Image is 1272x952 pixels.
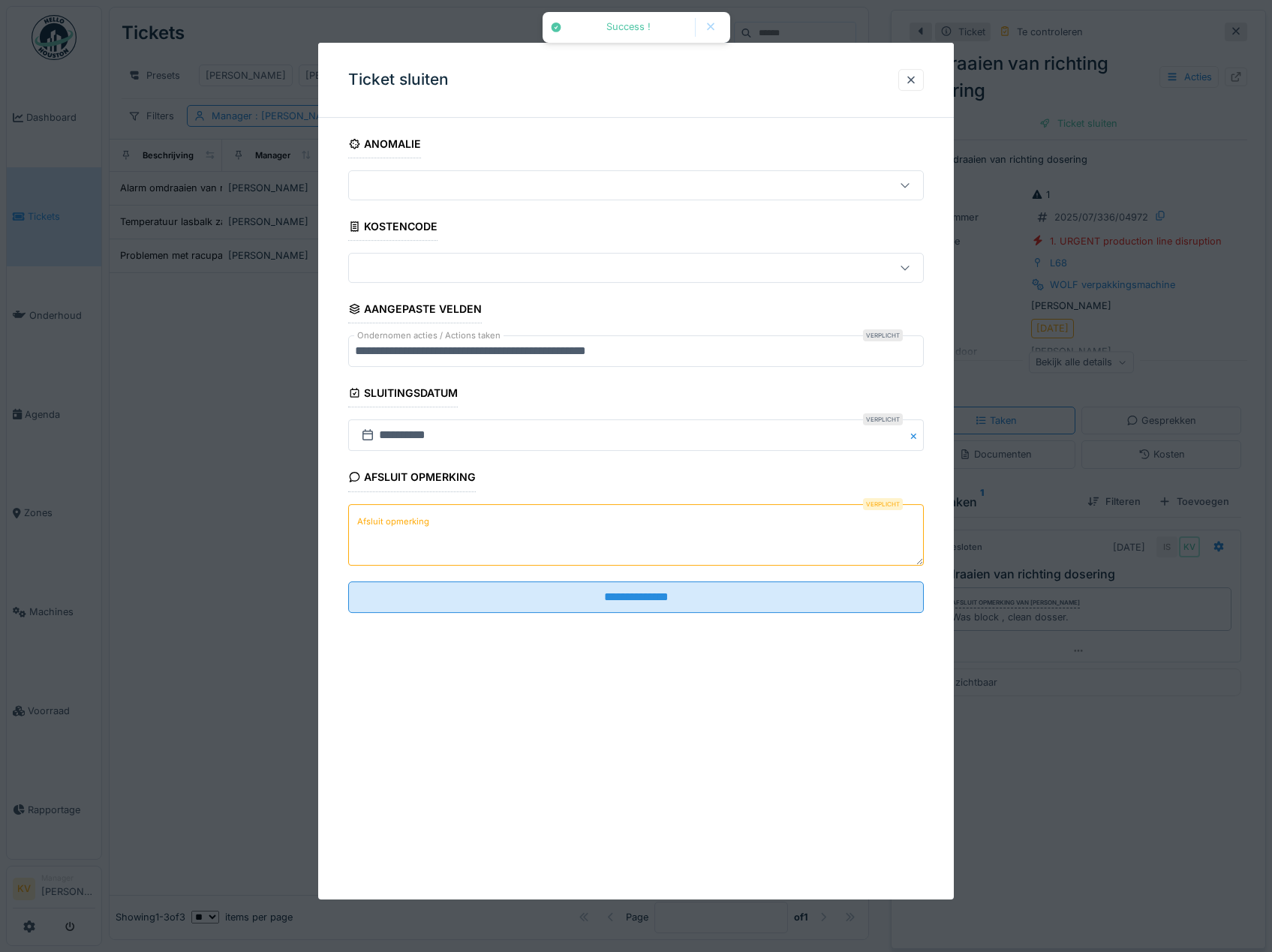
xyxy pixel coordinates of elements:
div: Verplicht [863,329,903,341]
div: Verplicht [863,498,903,510]
div: Afsluit opmerking [348,467,477,492]
button: Close [907,420,924,452]
h3: Ticket sluiten [348,71,449,89]
div: Sluitingsdatum [348,382,459,407]
div: Anomalie [348,133,422,158]
div: Aangepaste velden [348,298,483,323]
div: Success ! [570,21,687,34]
label: Afsluit opmerking [354,512,432,531]
div: Kostencode [348,215,438,241]
div: Verplicht [863,414,903,426]
label: Ondernomen acties / Actions taken [354,329,504,342]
